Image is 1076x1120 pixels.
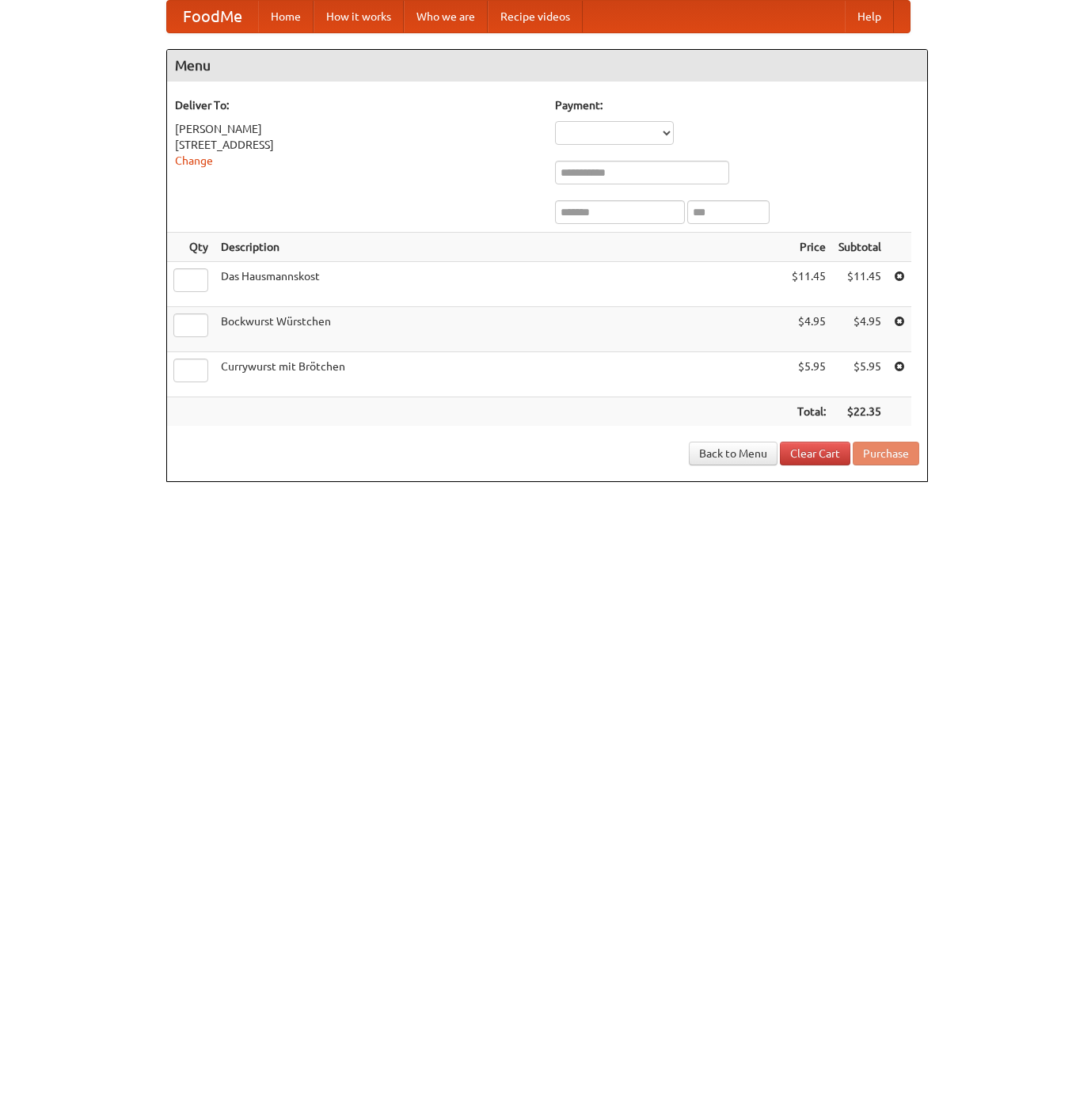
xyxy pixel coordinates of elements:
[785,262,832,307] td: $11.45
[832,262,888,307] td: $11.45
[785,233,832,262] th: Price
[167,233,215,262] th: Qty
[258,1,314,32] a: Home
[167,50,927,82] h4: Menu
[853,442,919,465] button: Purchase
[215,262,785,307] td: Das Hausmannskost
[832,397,888,427] th: $22.35
[215,233,785,262] th: Description
[404,1,488,32] a: Who we are
[175,121,539,137] div: [PERSON_NAME]
[175,137,539,153] div: [STREET_ADDRESS]
[785,397,832,427] th: Total:
[167,1,258,32] a: FoodMe
[689,442,778,465] a: Back to Menu
[215,307,785,352] td: Bockwurst Würstchen
[215,352,785,397] td: Currywurst mit Brötchen
[175,97,539,113] h5: Deliver To:
[785,307,832,352] td: $4.95
[832,233,888,262] th: Subtotal
[832,307,888,352] td: $4.95
[785,352,832,397] td: $5.95
[314,1,404,32] a: How it works
[832,352,888,397] td: $5.95
[780,442,850,465] a: Clear Cart
[488,1,583,32] a: Recipe videos
[175,154,213,167] a: Change
[845,1,894,32] a: Help
[555,97,919,113] h5: Payment:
